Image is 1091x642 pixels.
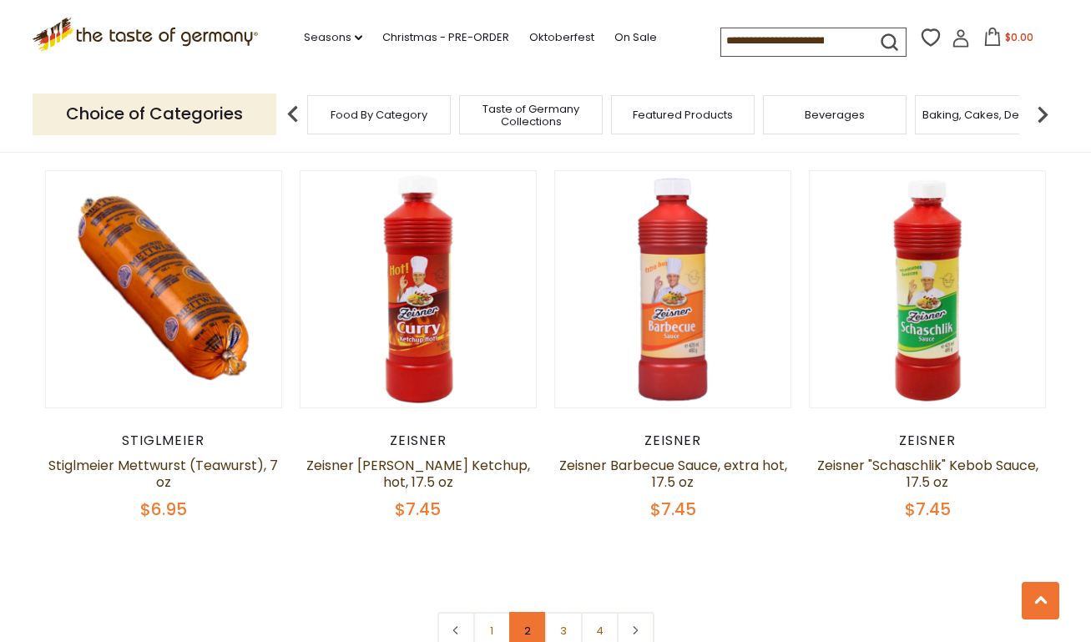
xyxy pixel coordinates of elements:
button: $0.00 [973,28,1044,53]
a: On Sale [614,28,657,47]
a: Zeisner Barbecue Sauce, extra hot, 17.5 oz [559,456,787,492]
a: Zeisner [PERSON_NAME] Ketchup, hot, 17.5 oz [306,456,530,492]
a: Oktoberfest [529,28,594,47]
a: Baking, Cakes, Desserts [922,109,1052,121]
span: $7.45 [650,498,696,521]
img: Zeisner "Schaschlik" Kebob Sauce, 17.5 oz [810,171,1046,407]
div: Zeisner [809,432,1047,449]
img: Zeisner Barbecue Sauce, extra hot, 17.5 oz [555,171,791,407]
div: Zeisner [554,432,792,449]
a: Taste of Germany Collections [464,103,598,128]
a: Seasons [304,28,362,47]
div: Stiglmeier [45,432,283,449]
img: next arrow [1026,98,1059,131]
a: Featured Products [633,109,733,121]
span: $0.00 [1005,30,1033,44]
span: $7.45 [905,498,951,521]
a: Stiglmeier Mettwurst (Teawurst), 7 oz [48,456,278,492]
div: Zeisner [300,432,538,449]
img: previous arrow [276,98,310,131]
a: Food By Category [331,109,427,121]
a: Christmas - PRE-ORDER [382,28,509,47]
span: $7.45 [395,498,441,521]
a: Beverages [805,109,865,121]
img: Zeisner Curry Ketchup, hot, 17.5 oz [301,171,537,407]
span: $6.95 [140,498,187,521]
img: Stiglmeier Mettwurst (Teawurst), 7 oz [46,171,282,407]
a: Zeisner "Schaschlik" Kebob Sauce, 17.5 oz [817,456,1038,492]
p: Choice of Categories [33,94,276,134]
